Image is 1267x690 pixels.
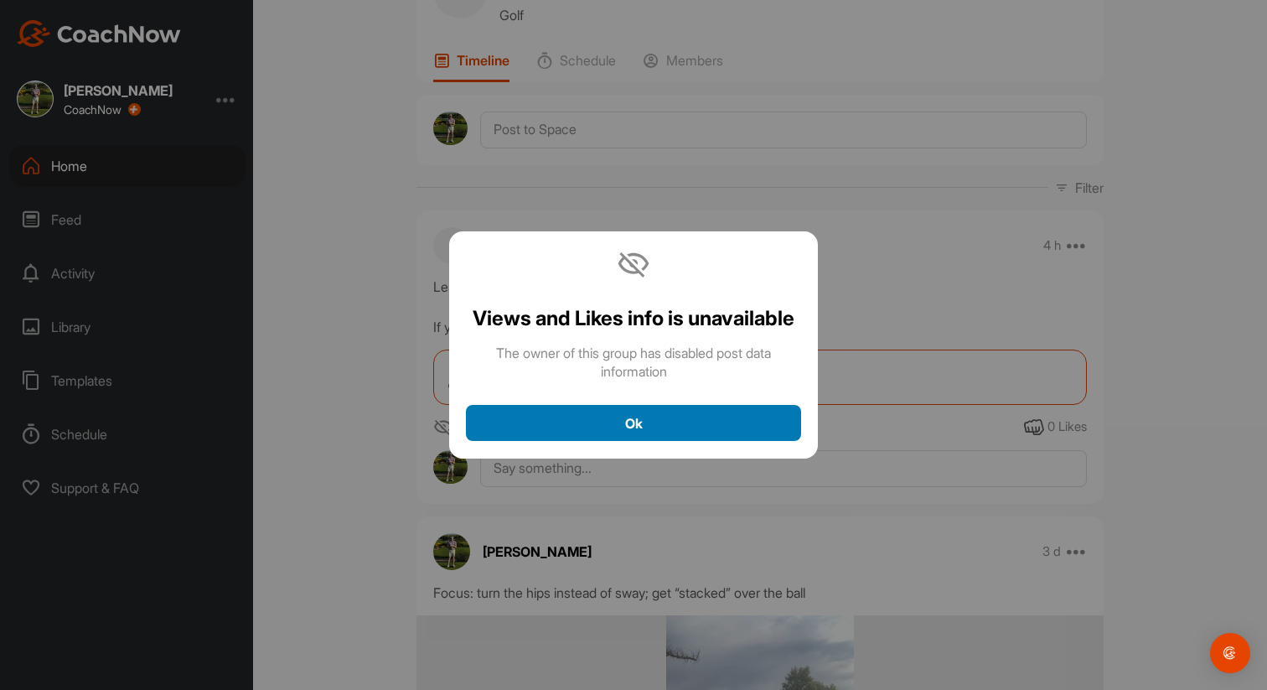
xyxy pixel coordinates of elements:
p: The owner of this group has disabled post data information [466,344,801,381]
span: Ok [625,415,643,432]
div: Open Intercom Messenger [1210,633,1250,673]
button: Ok [466,405,801,441]
h2: Views and Likes info is unavailable [466,306,801,330]
img: icon [617,248,650,282]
